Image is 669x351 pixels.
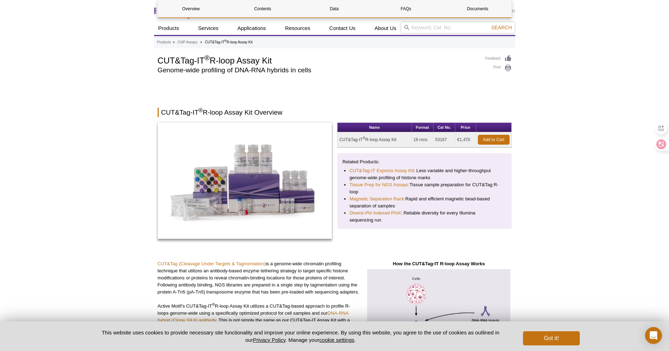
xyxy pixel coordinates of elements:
[349,181,499,195] li: Tissue sample preparation for CUT&Tag R-loop
[225,39,227,43] sup: ®
[158,122,332,239] img: CUT&Tag-IT<sup>®</sup> R-loop Assay Kit
[645,327,662,344] div: Open Intercom Messenger
[158,261,266,266] a: CUT&Tag (Cleavage Under Targets & Tagmentation)
[349,167,414,174] a: CUT&Tag-IT Express Assay Kit
[205,40,253,44] li: CUT&Tag-IT R-loop Assay Kit
[158,0,224,17] a: Overview
[301,0,367,17] a: Data
[393,261,485,266] strong: How the CUT&Tag-IT R-loop Assay Works
[433,123,456,132] th: Cat No.
[349,195,405,202] a: Magnetic Separation Rack:
[233,22,270,35] a: Applications
[212,302,215,306] sup: ®
[412,132,433,147] td: 16 rxns
[342,158,506,165] p: Related Products:
[455,123,476,132] th: Price
[363,136,365,140] sup: ®
[158,108,512,117] h2: CUT&Tag-IT R-loop Assay Kit Overview
[433,132,456,147] td: 53167
[173,40,175,44] li: »
[325,22,360,35] a: Contact Us
[194,22,223,35] a: Services
[281,22,315,35] a: Resources
[401,22,515,34] input: Keyword, Cat. No.
[349,210,499,224] li: : Reliable diversity for every Illumina sequencing run
[158,260,361,296] p: is a genome-wide chromatin profiling technique that utilizes an antibody-based enzyme tethering s...
[158,67,478,73] h2: Genome-wide profiling of DNA-RNA hybrids in cells
[349,210,401,217] a: Diversi-Phi Indexed PhiX
[337,132,412,147] td: CUT&Tag-IT R-loop Assay Kit
[319,337,354,343] button: cookie settings
[455,132,476,147] td: €1,470
[373,0,439,17] a: FAQs
[154,22,183,35] a: Products
[200,40,202,44] li: »
[485,55,512,62] a: Feedback
[349,167,499,181] li: : Less variable and higher-throughput genome-wide profiling of histone marks
[485,64,512,72] a: Print
[412,123,433,132] th: Format
[158,55,478,65] h1: CUT&Tag-IT R-loop Assay Kit
[489,24,514,31] button: Search
[177,39,197,46] a: ChIP Assays
[337,123,412,132] th: Name
[349,181,409,188] a: Tissue Prep for NGS Assays:
[370,22,401,35] a: About Us
[523,331,579,345] button: Got it!
[253,337,285,343] a: Privacy Policy
[444,0,511,17] a: Documents
[478,135,510,145] a: Add to Cart
[199,107,203,113] sup: ®
[157,39,171,46] a: Products
[491,25,512,30] span: Search
[349,195,499,210] li: Rapid and efficient magnetic bead-based separation of samples
[90,329,512,344] p: This website uses cookies to provide necessary site functionality and improve your online experie...
[230,0,296,17] a: Contents
[205,54,210,62] sup: ®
